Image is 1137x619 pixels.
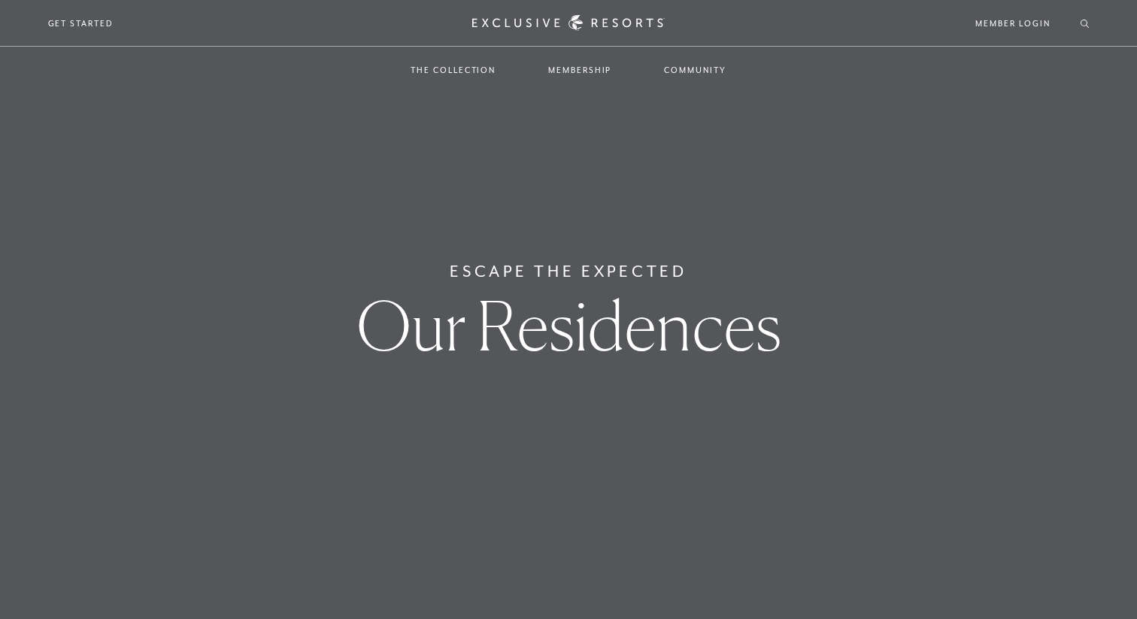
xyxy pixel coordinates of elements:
a: Member Login [975,17,1050,30]
a: Membership [533,48,626,92]
h1: Our Residences [356,292,781,360]
a: Get Started [48,17,114,30]
a: Community [649,48,741,92]
h6: Escape The Expected [450,259,687,284]
a: The Collection [396,48,511,92]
